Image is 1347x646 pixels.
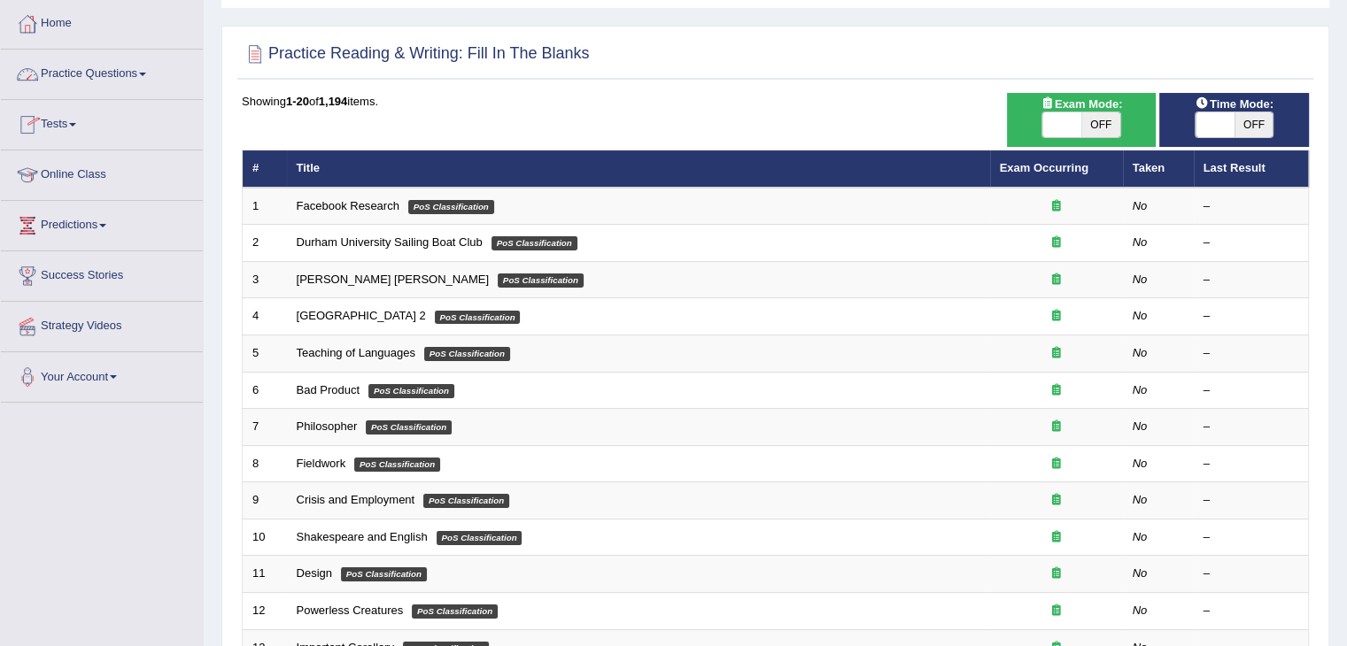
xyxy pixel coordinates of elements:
[1000,308,1113,325] div: Exam occurring question
[297,383,360,396] a: Bad Product
[1133,199,1148,212] em: No
[1204,198,1299,215] div: –
[1204,456,1299,473] div: –
[1204,603,1299,619] div: –
[1133,604,1148,617] em: No
[1,352,203,396] a: Your Account
[435,311,521,325] em: PoS Classification
[1000,419,1113,435] div: Exam occurring question
[297,493,415,506] a: Crisis and Employment
[297,419,358,433] a: Philosopher
[1204,419,1299,435] div: –
[243,150,287,188] th: #
[1204,272,1299,288] div: –
[1081,112,1120,137] span: OFF
[1000,529,1113,546] div: Exam occurring question
[1,201,203,245] a: Predictions
[366,420,452,435] em: PoS Classification
[1000,603,1113,619] div: Exam occurring question
[1133,346,1148,359] em: No
[243,519,287,556] td: 10
[1,100,203,144] a: Tests
[243,482,287,519] td: 9
[1000,161,1088,174] a: Exam Occurring
[1133,383,1148,396] em: No
[1000,456,1113,473] div: Exam occurring question
[297,273,489,286] a: [PERSON_NAME] [PERSON_NAME]
[1204,382,1299,399] div: –
[1000,382,1113,399] div: Exam occurring question
[297,566,332,580] a: Design
[243,445,287,482] td: 8
[243,188,287,225] td: 1
[498,273,584,288] em: PoS Classification
[1000,565,1113,582] div: Exam occurring question
[341,567,427,581] em: PoS Classification
[354,458,440,472] em: PoS Classification
[1007,93,1157,147] div: Show exams occurring in exams
[319,95,348,108] b: 1,194
[1033,95,1129,113] span: Exam Mode:
[1,50,203,94] a: Practice Questions
[297,309,426,322] a: [GEOGRAPHIC_DATA] 2
[1188,95,1281,113] span: Time Mode:
[408,200,494,214] em: PoS Classification
[1133,457,1148,470] em: No
[243,298,287,335] td: 4
[243,409,287,446] td: 7
[242,41,590,67] h2: Practice Reading & Writing: Fill In The Blanks
[368,384,454,398] em: PoS Classification
[1133,419,1148,433] em: No
[243,225,287,262] td: 2
[1000,345,1113,362] div: Exam occurring question
[1204,308,1299,325] div: –
[297,457,346,470] a: Fieldwork
[286,95,309,108] b: 1-20
[243,592,287,629] td: 12
[1123,150,1194,188] th: Taken
[1133,493,1148,506] em: No
[492,236,577,250] em: PoS Classification
[1000,492,1113,509] div: Exam occurring question
[243,372,287,409] td: 6
[1000,235,1113,251] div: Exam occurring question
[1,302,203,346] a: Strategy Videos
[1194,150,1309,188] th: Last Result
[287,150,990,188] th: Title
[1,150,203,195] a: Online Class
[1133,235,1148,249] em: No
[297,346,415,359] a: Teaching of Languages
[423,494,509,508] em: PoS Classification
[1000,198,1113,215] div: Exam occurring question
[1204,345,1299,362] div: –
[1204,529,1299,546] div: –
[1204,565,1299,582] div: –
[1204,492,1299,509] div: –
[297,530,428,543] a: Shakespeare and English
[1235,112,1273,137] span: OFF
[242,93,1309,110] div: Showing of items.
[297,199,399,212] a: Facebook Research
[412,604,498,619] em: PoS Classification
[243,335,287,373] td: 5
[297,235,483,249] a: Durham University Sailing Boat Club
[1133,530,1148,543] em: No
[297,604,404,617] a: Powerless Creatures
[1000,272,1113,288] div: Exam occurring question
[243,556,287,593] td: 11
[424,347,510,361] em: PoS Classification
[1133,309,1148,322] em: No
[1133,566,1148,580] em: No
[1133,273,1148,286] em: No
[243,261,287,298] td: 3
[1204,235,1299,251] div: –
[437,531,523,545] em: PoS Classification
[1,251,203,296] a: Success Stories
